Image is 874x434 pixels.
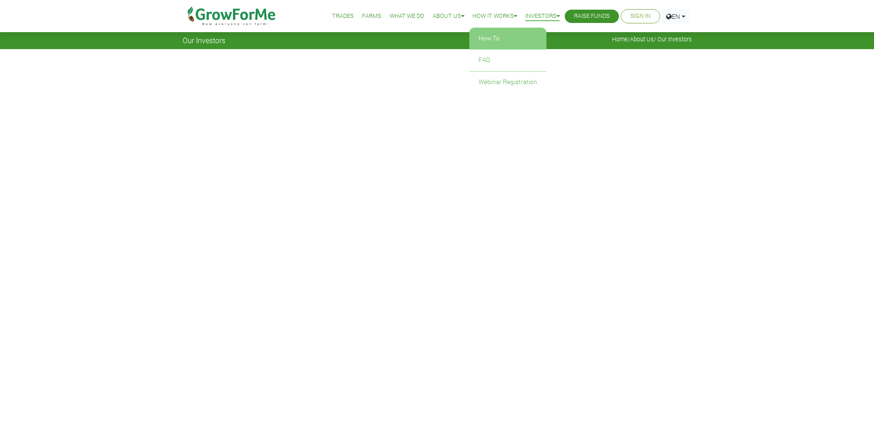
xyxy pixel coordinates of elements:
[362,11,381,21] a: Farms
[662,9,690,23] a: EN
[469,72,546,93] a: Webinar Registration
[612,35,628,43] a: Home
[525,11,560,21] a: Investors
[332,11,354,21] a: Trades
[183,36,225,45] span: Our Investors
[630,11,651,21] a: Sign In
[574,11,610,21] a: Raise Funds
[630,35,654,43] a: About Us
[612,36,692,43] span: / / Our Investors
[390,11,424,21] a: What We Do
[469,28,546,49] a: How To
[433,11,464,21] a: About Us
[469,50,546,71] a: FAQ
[473,11,517,21] a: How it Works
